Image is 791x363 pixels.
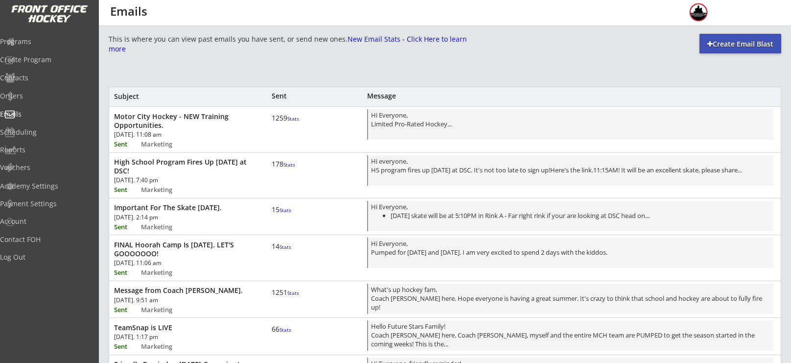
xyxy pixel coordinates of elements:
a: Here's the link. [550,166,593,174]
div: Marketing [141,187,188,193]
div: 14 [272,242,301,251]
div: Hi Everyone, Limited Pro-Rated Hockey... [371,111,770,140]
font: Stats [279,243,291,250]
div: [DATE]. 2:14 pm [114,215,225,220]
div: Motor City Hockey - NEW Training Opportunities. [114,112,248,130]
div: [DATE]. 11:08 am [114,132,225,138]
div: Message from Coach [PERSON_NAME]. [114,286,248,295]
div: Hi Everyone, Pumped for [DATE] and [DATE]. I am very excited to spend 2 days with the kiddos. [371,239,770,268]
div: 66 [272,325,301,334]
div: Sent [114,141,140,147]
div: Sent [272,93,301,99]
font: Stats [287,290,299,296]
div: [DATE]. 9:51 am [114,297,225,303]
div: 15 [272,205,301,214]
div: Sent [114,224,140,230]
div: Sent [114,269,140,276]
div: Hello Future Stars Family! Coach [PERSON_NAME] here. Coach [PERSON_NAME], myself and the entire M... [371,322,770,351]
div: 1251 [272,288,301,297]
div: Marketing [141,343,188,350]
div: Marketing [141,307,188,313]
font: Stats [279,326,291,333]
div: Hi Everyone, [371,202,770,231]
div: Marketing [141,269,188,276]
div: TeamSnap is LIVE [114,323,248,332]
div: High School Program Fires Up [DATE] at DSC! [114,158,248,175]
div: Marketing [141,141,188,147]
div: [DATE]. 11:06 am [114,260,225,266]
div: FINAL Hoorah Camp Is [DATE]. LET'S GOOOOOOO! [114,241,248,258]
font: New Email Stats - Click Here to learn more [109,34,469,53]
div: Sent [114,187,140,193]
div: [DATE]. 7:40 pm [114,177,225,183]
font: Stats [279,207,291,214]
font: Stats [283,161,295,168]
div: 178 [272,160,301,169]
div: What's up hockey fam, Coach [PERSON_NAME] here. Hope everyone is having a great summer. It's craz... [371,285,770,314]
font: Stats [287,115,299,122]
div: Message [367,93,570,99]
div: Subject [114,93,248,100]
div: Marketing [141,224,188,230]
div: Create Email Blast [699,39,781,49]
div: Important For The Skate [DATE]. [114,203,248,212]
li: [DATE] skate will be at 5:10PM in Rink A - Far right rink if your are looking at DSC head on... [391,211,770,220]
div: Sent [114,307,140,313]
div: [DATE]. 1:17 pm [114,334,225,340]
div: Hi everyone, HS program fires up [DATE] at DSC. It's not too late to sign up! 11:15AM! It will be... [371,157,770,186]
div: 1259 [272,114,301,122]
div: This is where you can view past emails you have sent, or send new ones. [109,34,467,53]
div: Sent [114,343,140,350]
